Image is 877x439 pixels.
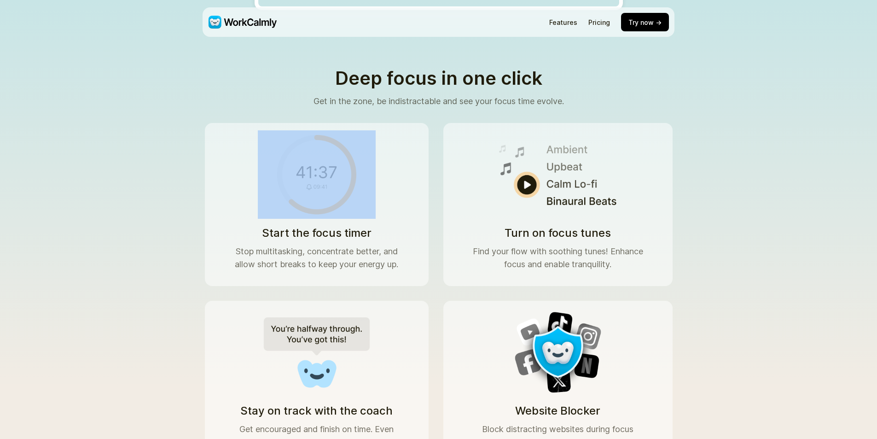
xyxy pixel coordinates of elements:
img: Website Blocker [499,308,617,397]
p: Stop multitasking, concentrate better, and allow short breaks to keep your energy up. [234,245,399,272]
img: Focus music [489,130,627,219]
img: Focus coach [258,308,376,397]
button: Try now → [621,13,669,31]
img: WorkCalmly Logo [208,16,277,29]
h3: Website Blocker [515,404,600,417]
a: Features [549,18,577,26]
h3: Stay on track with the coach [240,404,393,417]
p: Find your flow with soothing tunes! Enhance focus and enable tranquility. [473,245,643,272]
a: Pricing [588,18,610,26]
h2: Deep focus in one click [205,69,673,88]
h3: Turn on focus tunes [505,226,611,240]
p: Get in the zone, be indistractable and see your focus time evolve. [311,95,567,108]
img: Visual focus timer [258,130,376,219]
h3: Start the focus timer [262,226,372,240]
